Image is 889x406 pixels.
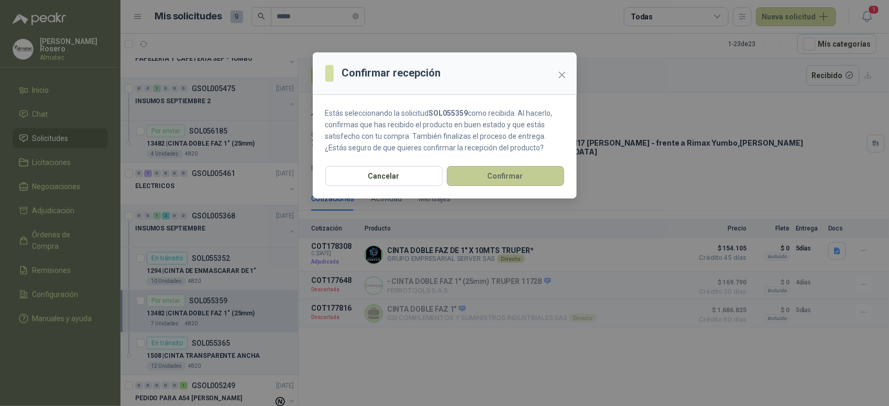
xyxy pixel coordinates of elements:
[447,166,564,186] button: Confirmar
[342,65,441,81] h3: Confirmar recepción
[325,166,443,186] button: Cancelar
[558,71,566,79] span: close
[429,109,468,117] strong: SOL055359
[325,107,564,153] p: Estás seleccionando la solicitud como recibida. Al hacerlo, confirmas que has recibido el product...
[554,67,570,83] button: Close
